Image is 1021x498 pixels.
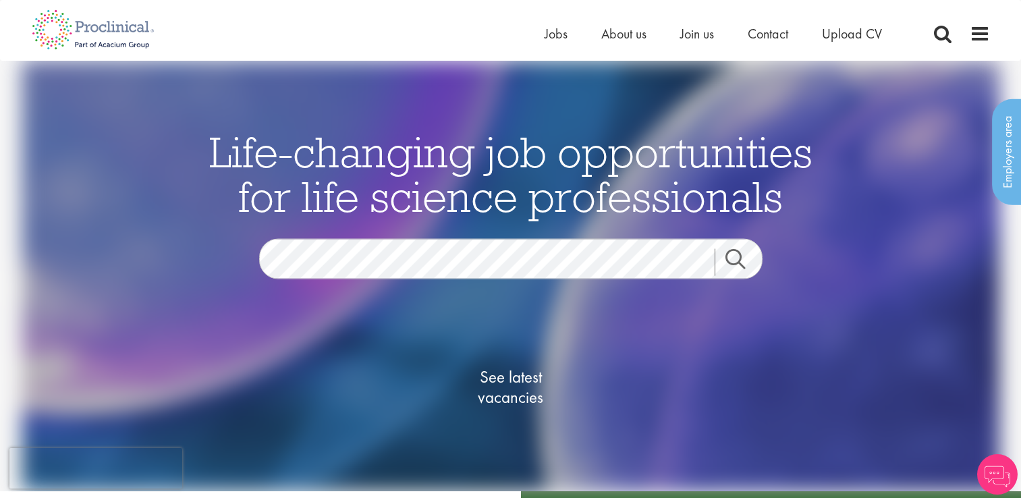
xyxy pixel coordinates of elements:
[443,312,578,461] a: See latestvacancies
[9,448,182,489] iframe: reCAPTCHA
[209,124,812,223] span: Life-changing job opportunities for life science professionals
[977,454,1018,495] img: Chatbot
[715,248,773,275] a: Job search submit button
[443,366,578,407] span: See latest vacancies
[601,25,646,43] a: About us
[822,25,882,43] a: Upload CV
[22,61,1000,491] img: candidate home
[680,25,714,43] a: Join us
[748,25,788,43] a: Contact
[545,25,568,43] a: Jobs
